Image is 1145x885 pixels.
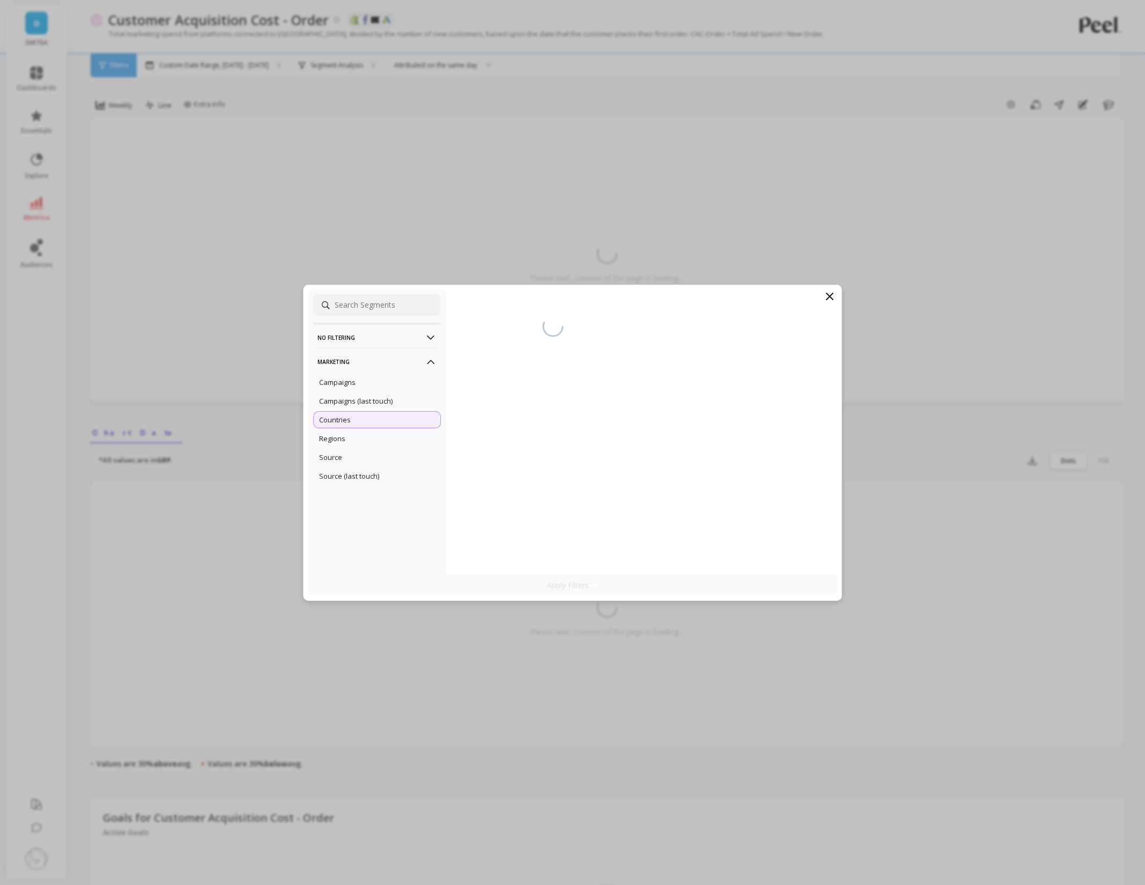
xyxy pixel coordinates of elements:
p: Marketing [317,348,437,375]
p: Regions [319,434,345,443]
p: Source [319,452,342,462]
p: No filtering [317,324,437,351]
p: Countries [319,415,351,425]
p: Apply Filters [547,580,598,590]
p: Campaigns [319,377,356,387]
p: Source (last touch) [319,471,379,481]
p: Campaigns (last touch) [319,396,393,406]
input: Search Segments [313,294,441,316]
